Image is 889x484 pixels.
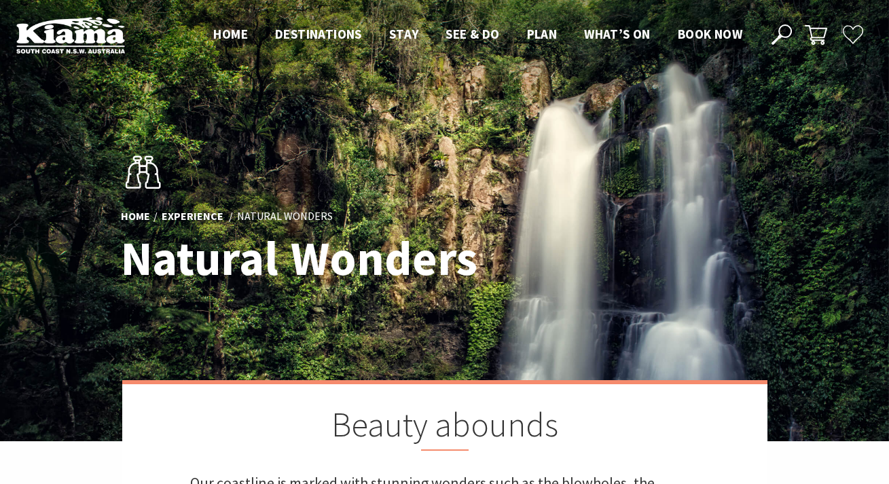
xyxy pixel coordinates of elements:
[162,209,223,224] a: Experience
[237,208,333,225] li: Natural Wonders
[446,26,499,42] span: See & Do
[275,26,362,42] span: Destinations
[527,26,558,42] span: Plan
[121,232,505,284] h1: Natural Wonders
[121,209,150,224] a: Home
[584,26,651,42] span: What’s On
[389,26,419,42] span: Stay
[213,26,248,42] span: Home
[678,26,742,42] span: Book now
[200,24,756,46] nav: Main Menu
[190,405,700,451] h2: Beauty abounds
[16,16,125,54] img: Kiama Logo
